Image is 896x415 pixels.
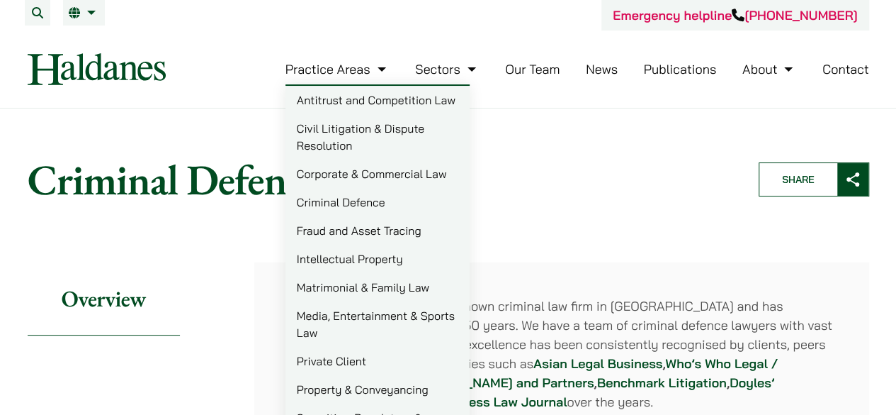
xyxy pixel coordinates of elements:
[594,375,730,391] strong: , ,
[759,163,837,196] span: Share
[822,61,869,77] a: Contact
[285,301,470,347] a: Media, Entertainment & Sports Law
[613,7,857,23] a: Emergency helpline[PHONE_NUMBER]
[285,86,470,114] a: Antitrust and Competition Law
[285,61,390,77] a: Practice Areas
[285,114,470,160] a: Civil Litigation & Dispute Resolution
[28,262,180,336] h2: Overview
[288,297,835,411] p: [PERSON_NAME] is the best-known criminal law firm in [GEOGRAPHIC_DATA] and has specialised in cri...
[505,61,560,77] a: Our Team
[285,216,470,245] a: Fraud and Asset Tracing
[597,375,727,391] a: Benchmark Litigation
[285,375,470,404] a: Property & Conveyancing
[285,347,470,375] a: Private Client
[662,355,665,372] strong: ,
[69,7,99,18] a: EN
[28,154,735,205] h1: Criminal Defence
[285,160,470,188] a: Corporate & Commercial Law
[410,375,594,391] a: [PERSON_NAME] and Partners
[644,61,717,77] a: Publications
[586,61,618,77] a: News
[28,53,166,85] img: Logo of Haldanes
[415,61,479,77] a: Sectors
[397,394,567,410] a: China Business Law Journal
[285,245,470,273] a: Intellectual Property
[759,162,869,197] button: Share
[285,273,470,301] a: Matrimonial & Family Law
[285,188,470,216] a: Criminal Defence
[533,355,662,372] a: Asian Legal Business
[742,61,796,77] a: About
